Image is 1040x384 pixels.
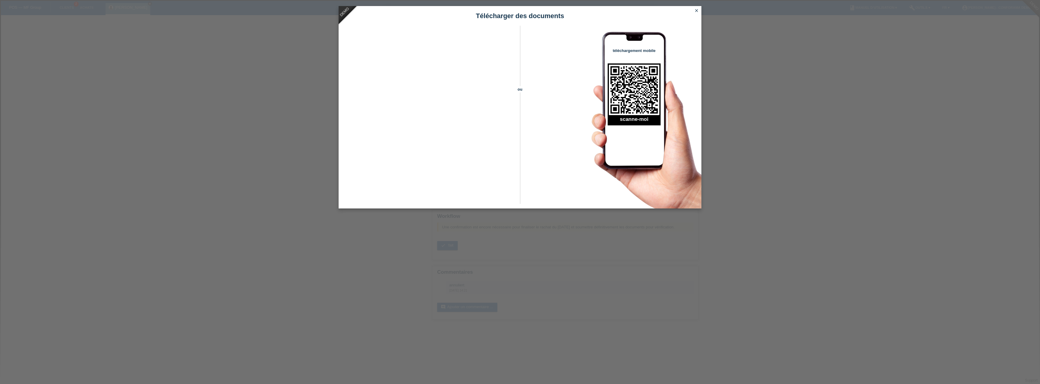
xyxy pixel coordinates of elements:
[693,8,700,15] a: close
[509,86,531,92] span: ou
[694,8,699,13] i: close
[608,48,661,53] h4: téléchargement mobile
[348,41,509,192] iframe: Upload
[608,116,661,125] h2: scanne-moi
[339,12,701,20] h1: Télécharger des documents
